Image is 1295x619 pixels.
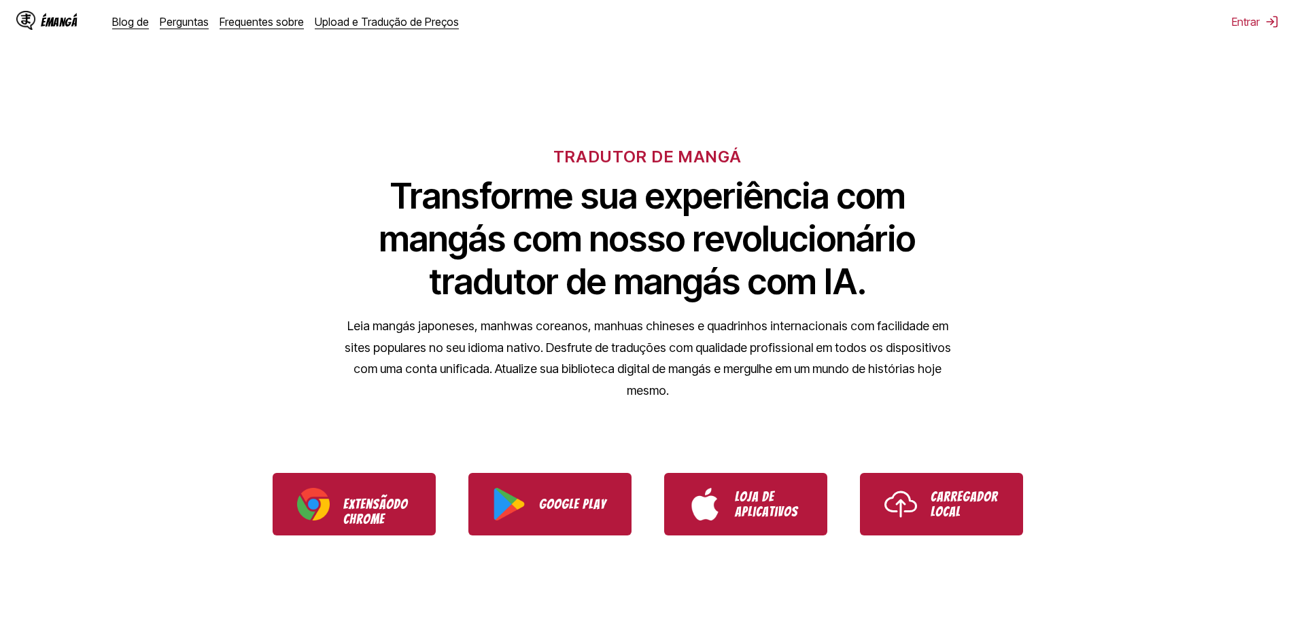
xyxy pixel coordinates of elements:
a: Baixe IsManga do Google Play [468,473,632,535]
font: Loja de aplicativos [735,489,798,519]
font: Transforme sua experiência com mangás com nosso revolucionário tradutor de mangás com IA. [379,175,916,303]
a: Baixe a extensão IsManga do Chrome [273,473,436,535]
font: Carregador local [931,489,998,519]
a: Baixe IsManga na App Store [664,473,827,535]
img: Logotipo do Chrome [297,488,330,520]
font: ÉMangá [41,16,77,29]
font: Entrar [1232,15,1260,29]
button: Entrar [1232,15,1279,29]
font: Extensão [343,497,394,512]
img: Logotipo IsManga [16,11,35,30]
img: Logotipo da App Store [689,488,721,520]
font: Google Play [539,497,606,512]
a: Blog de [112,15,149,29]
a: Perguntas [160,15,209,29]
font: Leia mangás japoneses, manhwas coreanos, manhuas chineses e quadrinhos internacionais com facilid... [345,319,951,397]
font: do Chrome [343,497,408,527]
img: Ícone de upload [884,488,917,520]
img: Logotipo do Google Play [493,488,525,520]
font: TRADUTOR DE MANGÁ [553,147,742,166]
img: sair [1265,15,1279,29]
a: Logotipo IsMangaÉMangá [16,11,101,33]
a: Use o carregador local IsManga [860,473,1023,535]
a: Frequentes sobre [220,15,304,29]
a: Upload e Tradução de Preços [315,15,459,29]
